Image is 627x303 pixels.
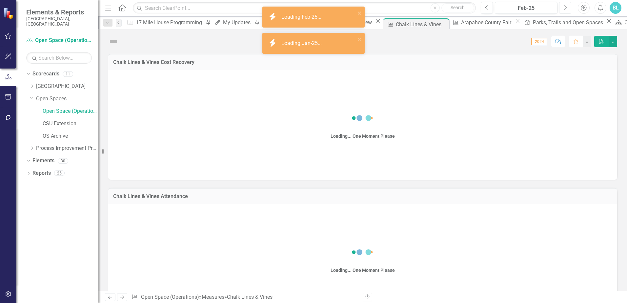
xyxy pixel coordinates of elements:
input: Search Below... [26,52,92,64]
img: ClearPoint Strategy [3,8,15,19]
small: [GEOGRAPHIC_DATA], [GEOGRAPHIC_DATA] [26,16,92,27]
a: Parks, Trails and Open Spaces [522,18,605,27]
img: Not Defined [108,36,119,47]
a: Open Space (Operations) [141,294,199,300]
div: Chalk Lines & Vines [227,294,273,300]
a: Elements [32,157,54,165]
button: close [357,9,362,17]
button: Search [441,3,474,12]
button: Feb-25 [495,2,557,14]
a: Open Spaces [36,95,98,103]
div: Loading... One Moment Please [331,133,395,139]
div: » » [131,293,358,301]
a: CSU Extension [43,120,98,128]
button: BL [610,2,621,14]
input: Search ClearPoint... [133,2,476,14]
div: Arapahoe County Fair [461,18,513,27]
a: Scorecards [32,70,59,78]
div: Loading... One Moment Please [331,267,395,273]
a: 17 Mile House Programming [125,18,204,27]
div: My Updates [223,18,253,27]
a: Arapahoe County Fair [450,18,513,27]
div: 30 [58,158,68,164]
a: [GEOGRAPHIC_DATA] [36,83,98,90]
a: Process Improvement Program [36,145,98,152]
div: Loading Feb-25... [281,13,323,21]
button: close [357,35,362,43]
a: Measures [202,294,224,300]
span: 2024 [531,38,547,45]
a: Open Space (Operations) [43,108,98,115]
span: Elements & Reports [26,8,92,16]
div: Feb-25 [497,4,555,12]
span: Search [451,5,465,10]
div: 25 [54,171,65,176]
a: My Updates [212,18,253,27]
div: Chalk Lines & Vines [396,20,447,29]
h3: Chalk Lines & Vines Attendance [113,193,612,199]
div: Parks, Trails and Open Spaces [533,18,605,27]
a: Reports [32,170,51,177]
h3: Chalk Lines & Vines Cost Recovery [113,59,612,65]
a: OS Archive [43,132,98,140]
div: Loading Jan-25... [281,40,323,47]
a: Open Space (Operations) [26,37,92,44]
div: 11 [63,71,73,77]
div: 17 Mile House Programming [136,18,204,27]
